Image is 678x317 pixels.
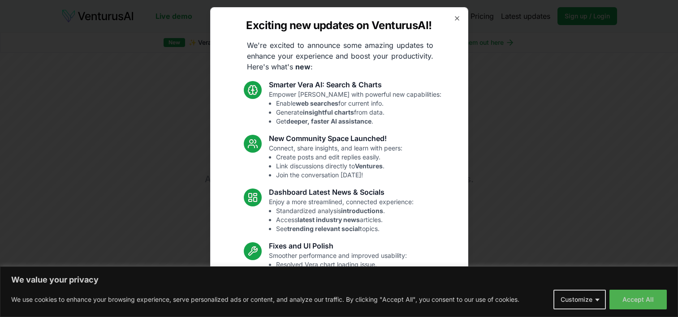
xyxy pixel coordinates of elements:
[341,207,383,214] strong: introductions
[269,197,414,233] p: Enjoy a more streamlined, connected experience:
[276,260,407,269] li: Resolved Vera chart loading issue.
[269,90,441,126] p: Empower [PERSON_NAME] with powerful new capabilities:
[286,117,371,125] strong: deeper, faster AI assistance
[240,40,440,72] p: We're excited to announce some amazing updates to enhance your experience and boost your producti...
[276,153,402,162] li: Create posts and edit replies easily.
[269,251,407,287] p: Smoother performance and improved usability:
[287,225,360,232] strong: trending relevant social
[276,99,441,108] li: Enable for current info.
[276,278,407,287] li: Enhanced overall UI consistency.
[298,216,360,223] strong: latest industry news
[276,108,441,117] li: Generate from data.
[276,224,414,233] li: See topics.
[269,79,441,90] h3: Smarter Vera AI: Search & Charts
[246,18,432,33] h2: Exciting new updates on VenturusAI!
[276,269,407,278] li: Fixed mobile chat & sidebar glitches.
[276,206,414,215] li: Standardized analysis .
[269,240,407,251] h3: Fixes and UI Polish
[276,215,414,224] li: Access articles.
[269,133,402,144] h3: New Community Space Launched!
[303,108,354,116] strong: insightful charts
[296,99,338,107] strong: web searches
[276,162,402,171] li: Link discussions directly to .
[276,117,441,126] li: Get .
[269,144,402,180] p: Connect, share insights, and learn with peers:
[355,162,383,170] strong: Ventures
[269,187,414,197] h3: Dashboard Latest News & Socials
[295,62,311,71] strong: new
[276,171,402,180] li: Join the conversation [DATE]!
